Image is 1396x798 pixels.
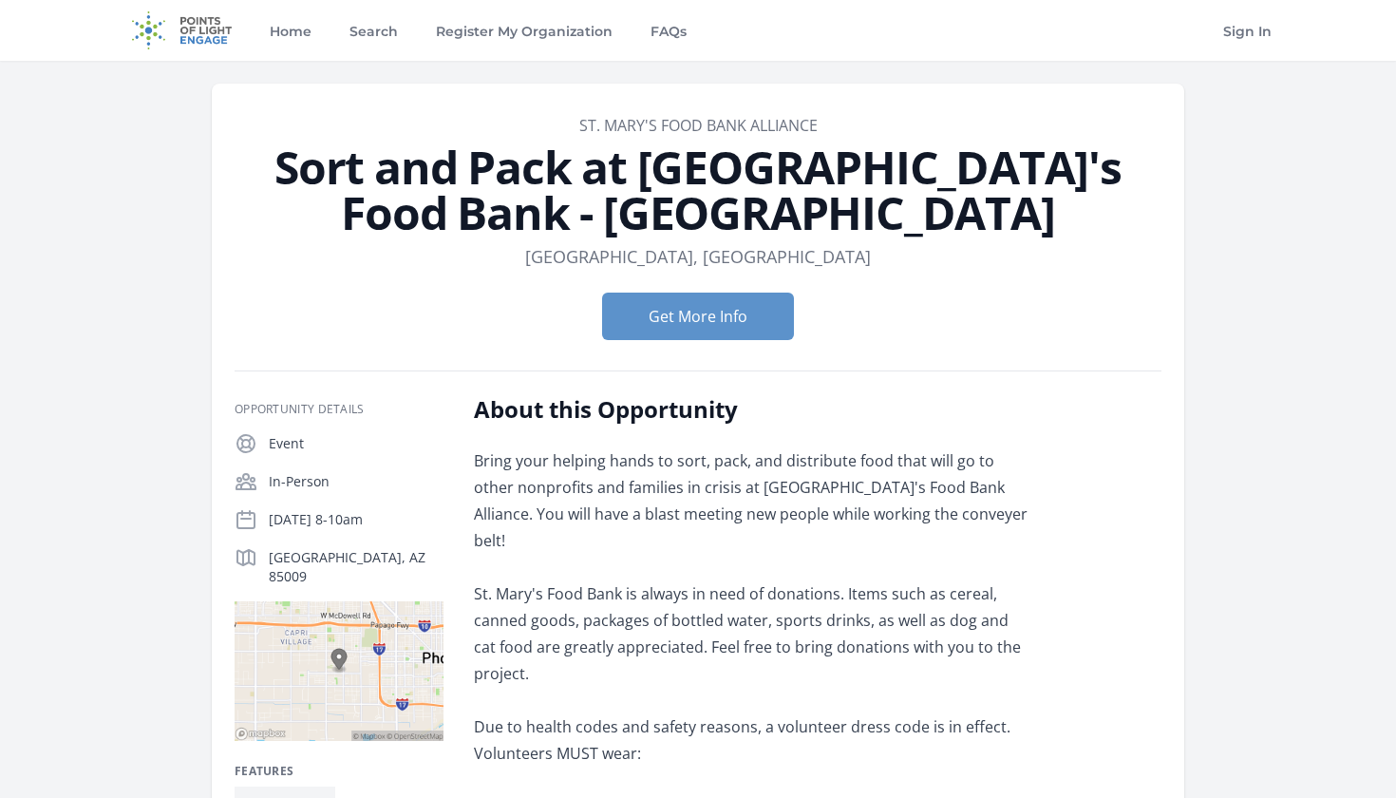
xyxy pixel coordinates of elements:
h1: Sort and Pack at [GEOGRAPHIC_DATA]'s Food Bank - [GEOGRAPHIC_DATA] [235,144,1161,236]
p: [GEOGRAPHIC_DATA], AZ 85009 [269,548,443,586]
p: [DATE] 8-10am [269,510,443,529]
p: In-Person [269,472,443,491]
span: Bring your helping hands to sort, pack, and distribute food that will go to other nonprofits and ... [474,450,1028,764]
h3: Features [235,764,443,779]
h3: Opportunity Details [235,402,443,417]
p: Event [269,434,443,453]
img: Map [235,601,443,741]
dd: [GEOGRAPHIC_DATA], [GEOGRAPHIC_DATA] [525,243,871,270]
h2: About this Opportunity [474,394,1029,425]
a: St. Mary's Food Bank Alliance [579,115,818,136]
button: Get More Info [602,293,794,340]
